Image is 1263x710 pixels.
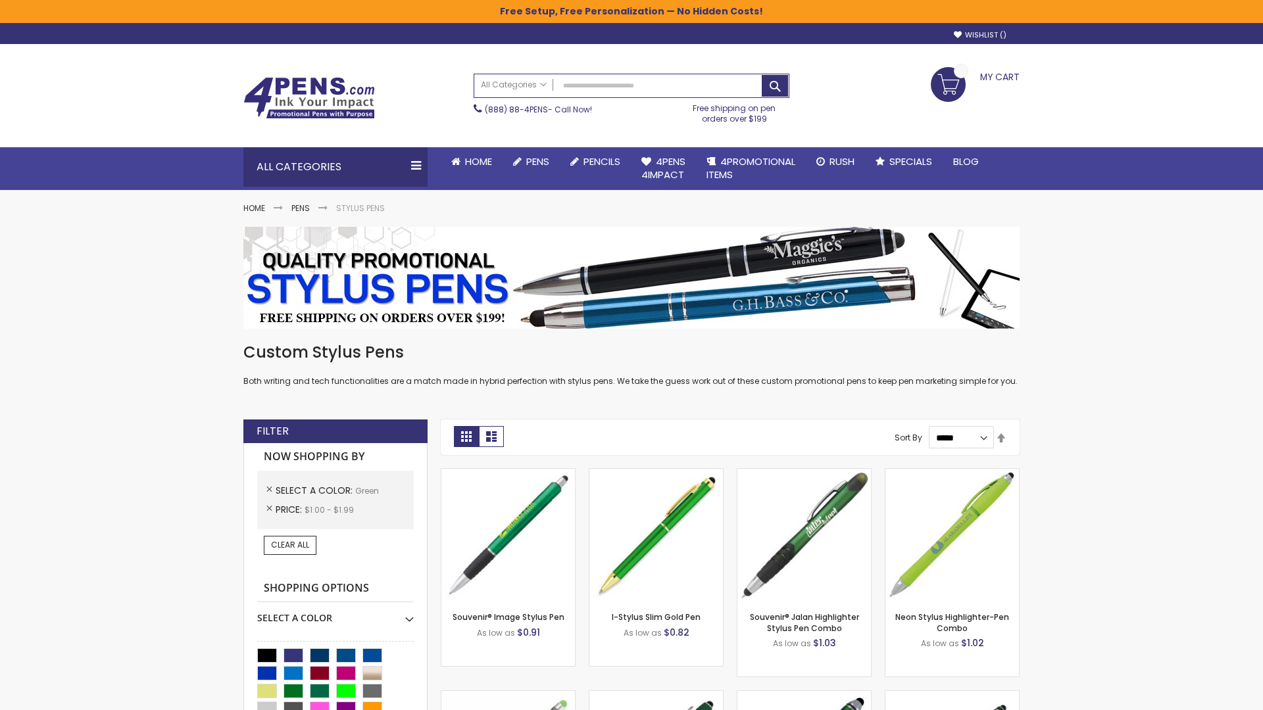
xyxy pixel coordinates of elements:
[526,154,549,168] span: Pens
[257,602,414,625] div: Select A Color
[477,627,515,638] span: As low as
[889,154,932,168] span: Specials
[276,503,305,516] span: Price
[641,154,685,181] span: 4Pens 4impact
[441,468,575,479] a: Souvenir® Image Stylus Pen-Green
[517,626,540,639] span: $0.91
[305,504,354,515] span: $1.00 - $1.99
[336,202,385,214] strong: Stylus Pens
[737,469,871,602] img: Souvenir® Jalan Highlighter Stylus Pen Combo-Green
[583,154,620,168] span: Pencils
[276,484,355,497] span: Select A Color
[885,469,1019,602] img: Neon Stylus Highlighter-Pen Combo-Green
[737,468,871,479] a: Souvenir® Jalan Highlighter Stylus Pen Combo-Green
[291,202,310,214] a: Pens
[895,432,922,443] label: Sort By
[961,636,984,650] span: $1.02
[503,147,560,176] a: Pens
[750,611,859,633] a: Souvenir® Jalan Highlighter Stylus Pen Combo
[441,147,503,176] a: Home
[271,539,309,550] span: Clear All
[943,147,989,176] a: Blog
[773,638,811,649] span: As low as
[830,154,854,168] span: Rush
[806,147,865,176] a: Rush
[441,469,575,602] img: Souvenir® Image Stylus Pen-Green
[481,80,547,90] span: All Categories
[885,690,1019,701] a: Colter Stylus Twist Metal Pen-Green
[257,443,414,471] strong: Now Shopping by
[243,342,1020,387] div: Both writing and tech functionalities are a match made in hybrid perfection with stylus pens. We ...
[264,536,316,554] a: Clear All
[243,202,265,214] a: Home
[612,611,701,623] a: I-Stylus Slim Gold Pen
[454,426,479,447] strong: Grid
[696,147,806,190] a: 4PROMOTIONALITEMS
[485,104,592,115] span: - Call Now!
[560,147,631,176] a: Pencils
[441,690,575,701] a: Islander Softy Gel with Stylus - ColorJet Imprint-Green
[485,104,548,115] a: (888) 88-4PENS
[257,424,289,438] strong: Filter
[813,636,836,650] span: $1.03
[465,154,492,168] span: Home
[895,611,1009,633] a: Neon Stylus Highlighter-Pen Combo
[885,468,1019,479] a: Neon Stylus Highlighter-Pen Combo-Green
[257,575,414,603] strong: Shopping Options
[631,147,696,190] a: 4Pens4impact
[589,690,723,701] a: Custom Soft Touch® Metal Pens with Stylus-Green
[474,74,553,96] a: All Categories
[589,469,723,602] img: I-Stylus Slim Gold-Green
[243,227,1020,329] img: Stylus Pens
[865,147,943,176] a: Specials
[953,154,979,168] span: Blog
[453,611,564,623] a: Souvenir® Image Stylus Pen
[737,690,871,701] a: Kyra Pen with Stylus and Flashlight-Green
[706,154,795,181] span: 4PROMOTIONAL ITEMS
[921,638,959,649] span: As low as
[664,626,689,639] span: $0.82
[243,147,428,187] div: All Categories
[243,77,375,119] img: 4Pens Custom Pens and Promotional Products
[624,627,662,638] span: As low as
[680,98,790,124] div: Free shipping on pen orders over $199
[954,30,1006,40] a: Wishlist
[243,342,1020,363] h1: Custom Stylus Pens
[355,485,379,496] span: Green
[589,468,723,479] a: I-Stylus Slim Gold-Green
